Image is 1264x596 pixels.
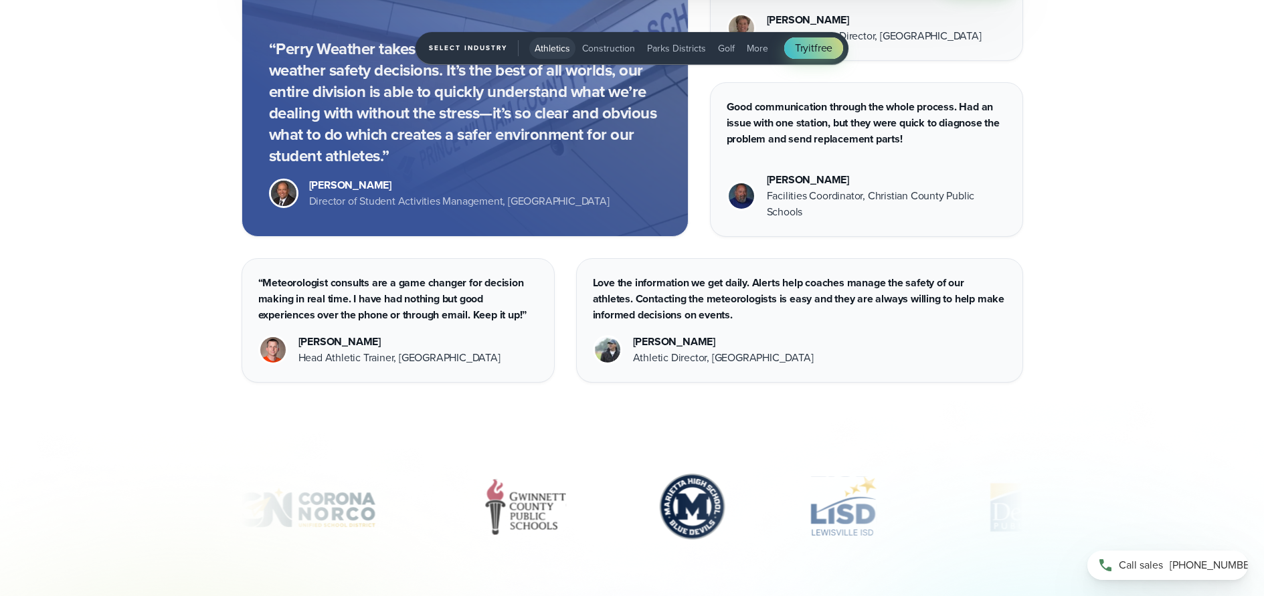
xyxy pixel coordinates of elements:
[727,99,1006,147] p: Good communication through the whole process. Had an issue with one station, but they were quick ...
[795,40,832,56] span: Try free
[529,37,575,59] button: Athletics
[260,337,286,363] img: Wartburg College Headshot
[593,275,1006,323] p: Love the information we get daily. Alerts help coaches manage the safety of our athletes. Contact...
[633,334,814,350] div: [PERSON_NAME]
[633,350,814,366] div: Athletic Director, [GEOGRAPHIC_DATA]
[642,37,711,59] button: Parks Districts
[808,40,814,56] span: it
[713,37,740,59] button: Golf
[718,41,735,56] span: Golf
[209,474,399,540] img: Corona-Norco-Unified-School-District.svg
[767,28,982,44] div: District Athletic Director, [GEOGRAPHIC_DATA]
[798,474,888,540] img: Lewisville ISD logo
[798,474,888,540] div: 5 of 10
[309,193,610,209] div: Director of Student Activities Management, [GEOGRAPHIC_DATA]
[535,41,570,56] span: Athletics
[652,474,734,540] img: Marietta-High-School.svg
[463,474,588,540] img: Gwinnett-County-Public-Schools.svg
[741,37,774,59] button: More
[209,474,399,540] div: 2 of 10
[1119,557,1163,573] span: Call sales
[747,41,768,56] span: More
[258,275,538,323] p: “Meteorologist consults are a game changer for decision making in real time. I have had nothing b...
[242,474,1023,547] div: slideshow
[429,40,519,56] span: Select Industry
[784,37,843,59] a: Tryitfree
[647,41,706,56] span: Parks Districts
[577,37,640,59] button: Construction
[1087,551,1248,580] a: Call sales[PHONE_NUMBER]
[952,474,1142,540] img: Des-Moines-Public-Schools.svg
[595,337,620,363] img: Cathedral High School Headshot
[767,12,982,28] div: [PERSON_NAME]
[298,334,501,350] div: [PERSON_NAME]
[767,188,1006,220] div: Facilities Coordinator, Christian County Public Schools
[767,172,1006,188] div: [PERSON_NAME]
[298,350,501,366] div: Head Athletic Trainer, [GEOGRAPHIC_DATA]
[652,474,734,540] div: 4 of 10
[463,474,588,540] div: 3 of 10
[952,474,1142,540] div: 6 of 10
[1170,557,1259,573] span: [PHONE_NUMBER]
[309,177,610,193] div: [PERSON_NAME]
[582,41,635,56] span: Construction
[269,38,661,167] p: “Perry Weather takes all of the guesswork out of our weather safety decisions. It’s the best of a...
[729,183,754,209] img: Christian County Public Schools Headshot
